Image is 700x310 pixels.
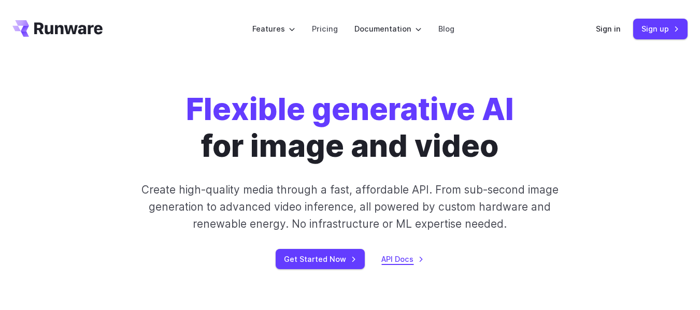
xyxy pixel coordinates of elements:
[186,91,514,127] strong: Flexible generative AI
[134,181,566,233] p: Create high-quality media through a fast, affordable API. From sub-second image generation to adv...
[354,23,422,35] label: Documentation
[596,23,621,35] a: Sign in
[276,249,365,269] a: Get Started Now
[438,23,454,35] a: Blog
[633,19,688,39] a: Sign up
[12,20,103,37] a: Go to /
[381,253,424,265] a: API Docs
[252,23,295,35] label: Features
[186,91,514,165] h1: for image and video
[312,23,338,35] a: Pricing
